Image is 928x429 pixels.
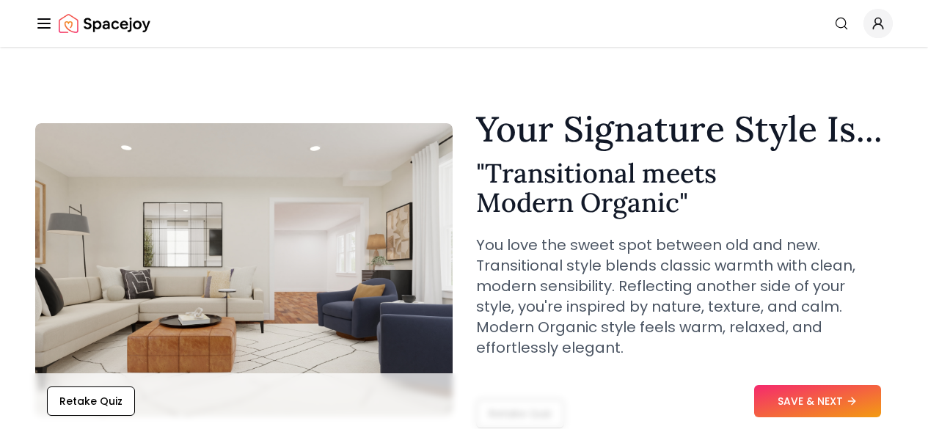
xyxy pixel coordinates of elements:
button: Retake Quiz [47,386,135,416]
h1: Your Signature Style Is... [476,111,894,147]
img: Spacejoy Logo [59,9,150,38]
p: You love the sweet spot between old and new. Transitional style blends classic warmth with clean,... [476,235,894,358]
h2: " Transitional meets Modern Organic " [476,158,894,217]
img: Transitional meets Modern Organic Style Example [35,123,453,417]
a: Spacejoy [59,9,150,38]
button: SAVE & NEXT [754,385,881,417]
